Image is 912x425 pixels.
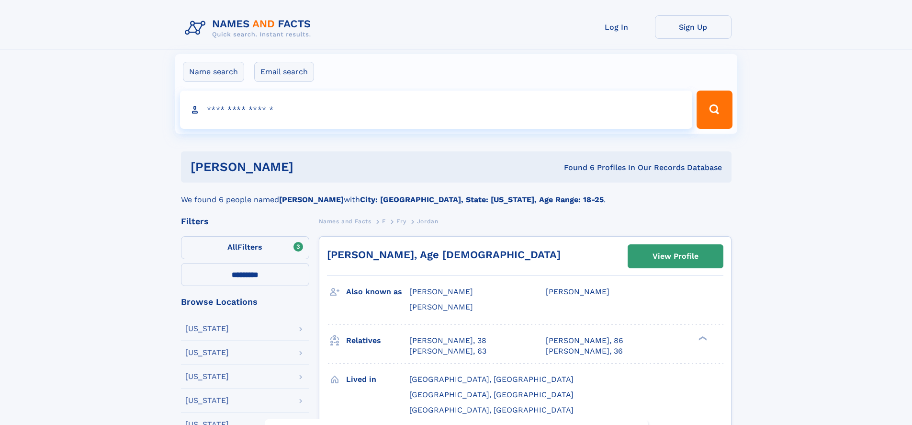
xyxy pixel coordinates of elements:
[327,249,561,261] a: [PERSON_NAME], Age [DEMOGRAPHIC_DATA]
[185,349,229,356] div: [US_STATE]
[396,218,406,225] span: Fry
[227,242,237,252] span: All
[185,397,229,404] div: [US_STATE]
[409,390,574,399] span: [GEOGRAPHIC_DATA], [GEOGRAPHIC_DATA]
[191,161,429,173] h1: [PERSON_NAME]
[346,371,409,388] h3: Lived in
[185,325,229,333] div: [US_STATE]
[382,218,386,225] span: F
[409,302,473,311] span: [PERSON_NAME]
[409,346,486,356] a: [PERSON_NAME], 63
[360,195,604,204] b: City: [GEOGRAPHIC_DATA], State: [US_STATE], Age Range: 18-25
[428,162,722,173] div: Found 6 Profiles In Our Records Database
[254,62,314,82] label: Email search
[546,287,609,296] span: [PERSON_NAME]
[181,217,309,226] div: Filters
[628,245,723,268] a: View Profile
[697,91,732,129] button: Search Button
[185,373,229,380] div: [US_STATE]
[183,62,244,82] label: Name search
[696,335,708,341] div: ❯
[382,215,386,227] a: F
[546,335,623,346] a: [PERSON_NAME], 86
[409,405,574,414] span: [GEOGRAPHIC_DATA], [GEOGRAPHIC_DATA]
[180,91,693,129] input: search input
[396,215,406,227] a: Fry
[653,245,698,267] div: View Profile
[546,346,623,356] a: [PERSON_NAME], 36
[346,333,409,349] h3: Relatives
[181,183,732,206] div: We found 6 people named with .
[279,195,344,204] b: [PERSON_NAME]
[181,15,319,41] img: Logo Names and Facts
[409,375,574,384] span: [GEOGRAPHIC_DATA], [GEOGRAPHIC_DATA]
[409,287,473,296] span: [PERSON_NAME]
[319,215,372,227] a: Names and Facts
[409,335,486,346] a: [PERSON_NAME], 38
[655,15,732,39] a: Sign Up
[417,218,439,225] span: Jordan
[181,298,309,306] div: Browse Locations
[346,284,409,300] h3: Also known as
[578,15,655,39] a: Log In
[181,236,309,259] label: Filters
